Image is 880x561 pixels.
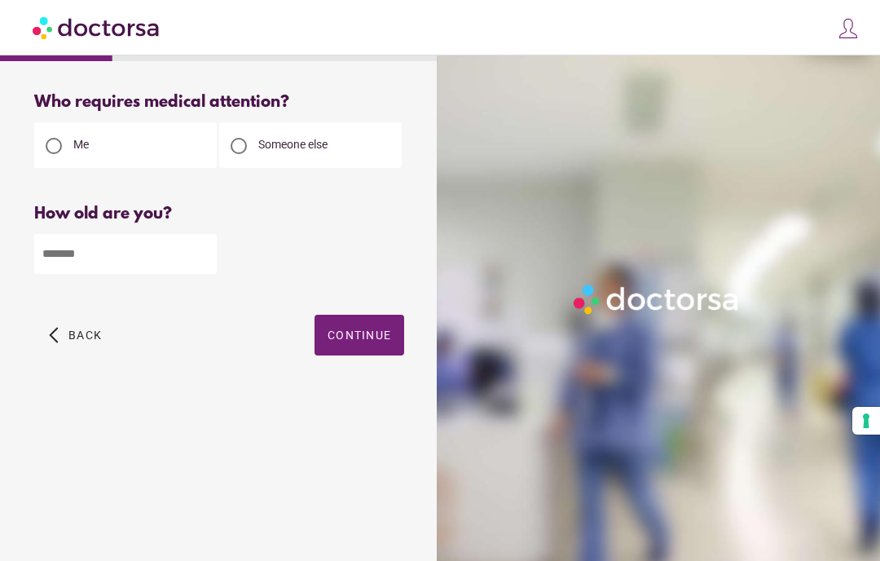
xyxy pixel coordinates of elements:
button: Continue [315,315,404,356]
img: Doctorsa.com [33,9,161,46]
span: Back [68,329,102,342]
button: Your consent preferences for tracking technologies [852,407,880,435]
span: Me [73,138,89,151]
div: Who requires medical attention? [34,93,404,112]
button: arrow_back_ios Back [42,315,108,356]
div: How old are you? [34,205,404,223]
img: icons8-customer-100.png [837,17,860,40]
img: Logo-Doctorsa-trans-White-partial-flat.png [569,280,745,319]
span: Someone else [258,138,328,151]
span: Continue [328,329,391,342]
